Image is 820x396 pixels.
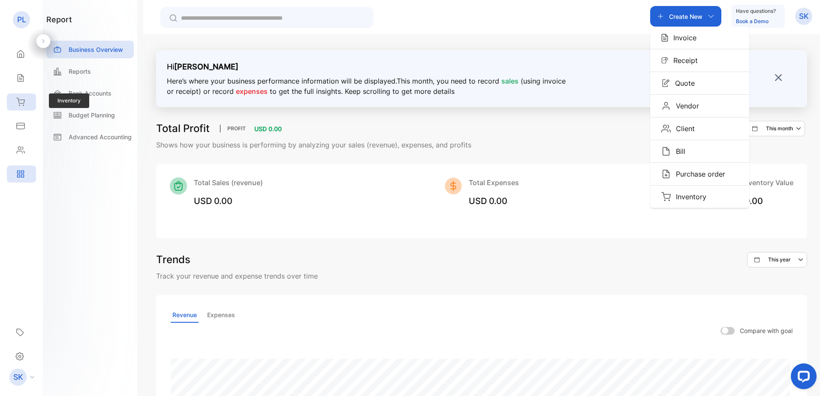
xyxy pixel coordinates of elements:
img: Icon [170,177,187,195]
span: sales [501,77,519,85]
iframe: LiveChat chat widget [784,360,820,396]
button: SK [795,6,812,27]
button: This month [745,121,805,136]
p: PL [17,14,26,25]
img: Icon [445,177,462,195]
p: Total Sales (revenue) [194,177,263,188]
p: This month [766,125,793,132]
p: Client [671,123,695,134]
img: Icon [661,147,671,156]
p: Hi [167,61,579,72]
p: Compare with goal [740,326,793,335]
p: SK [799,11,809,22]
strong: [PERSON_NAME] [174,62,238,71]
p: Reports [69,67,91,76]
p: Vendor [671,101,699,111]
p: Inventory [671,192,706,202]
a: Book a Demo [736,18,769,24]
img: Icon [661,169,671,179]
h3: Total Profit [156,121,210,136]
p: Advanced Accounting [69,132,132,141]
p: Quote [670,78,695,88]
p: Budget Planning [69,111,115,120]
span: USD 0.00 [469,196,507,206]
p: Receipt [668,55,698,66]
p: Invoice [668,33,696,43]
img: close [774,73,783,82]
h3: Trends [156,252,190,267]
a: Bank Accounts [46,84,134,102]
span: USD 0.00 [194,196,232,206]
h1: report [46,14,72,25]
a: Budget Planning [46,106,134,124]
p: Business Overview [69,45,123,54]
a: Reports [46,63,134,80]
img: Icon [661,124,671,133]
p: This year [768,256,791,264]
p: Bank Accounts [69,89,112,98]
p: Track your revenue and expense trends over time [156,271,807,281]
img: Icon [661,79,670,87]
a: Business Overview [46,41,134,58]
span: USD 0.00 [254,125,282,132]
p: PROFIT [220,125,253,132]
p: Create New [669,12,702,21]
p: Total Inventory Value [724,177,793,188]
p: Expenses [205,308,237,323]
p: Bill [671,146,685,156]
p: SK [13,372,23,383]
p: Shows how your business is performing by analyzing your sales (revenue), expenses, and profits [156,140,807,150]
p: Revenue [171,308,199,323]
img: Icon [661,101,671,111]
p: Here’s where your business performance information will be displayed. This month , you need to re... [167,76,571,96]
img: Icon [661,33,668,42]
p: Total Expenses [469,177,519,188]
button: This year [747,252,807,267]
span: Inventory [49,93,89,108]
p: Have questions? [736,7,776,15]
span: expenses [236,87,268,96]
a: Advanced Accounting [46,128,134,146]
img: Icon [661,57,668,64]
img: Icon [661,192,671,201]
button: Create NewIconInvoiceIconReceiptIconQuoteIconVendorIconClientIconBillIconPurchase orderIconInventory [650,6,721,27]
p: Purchase order [671,169,725,179]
